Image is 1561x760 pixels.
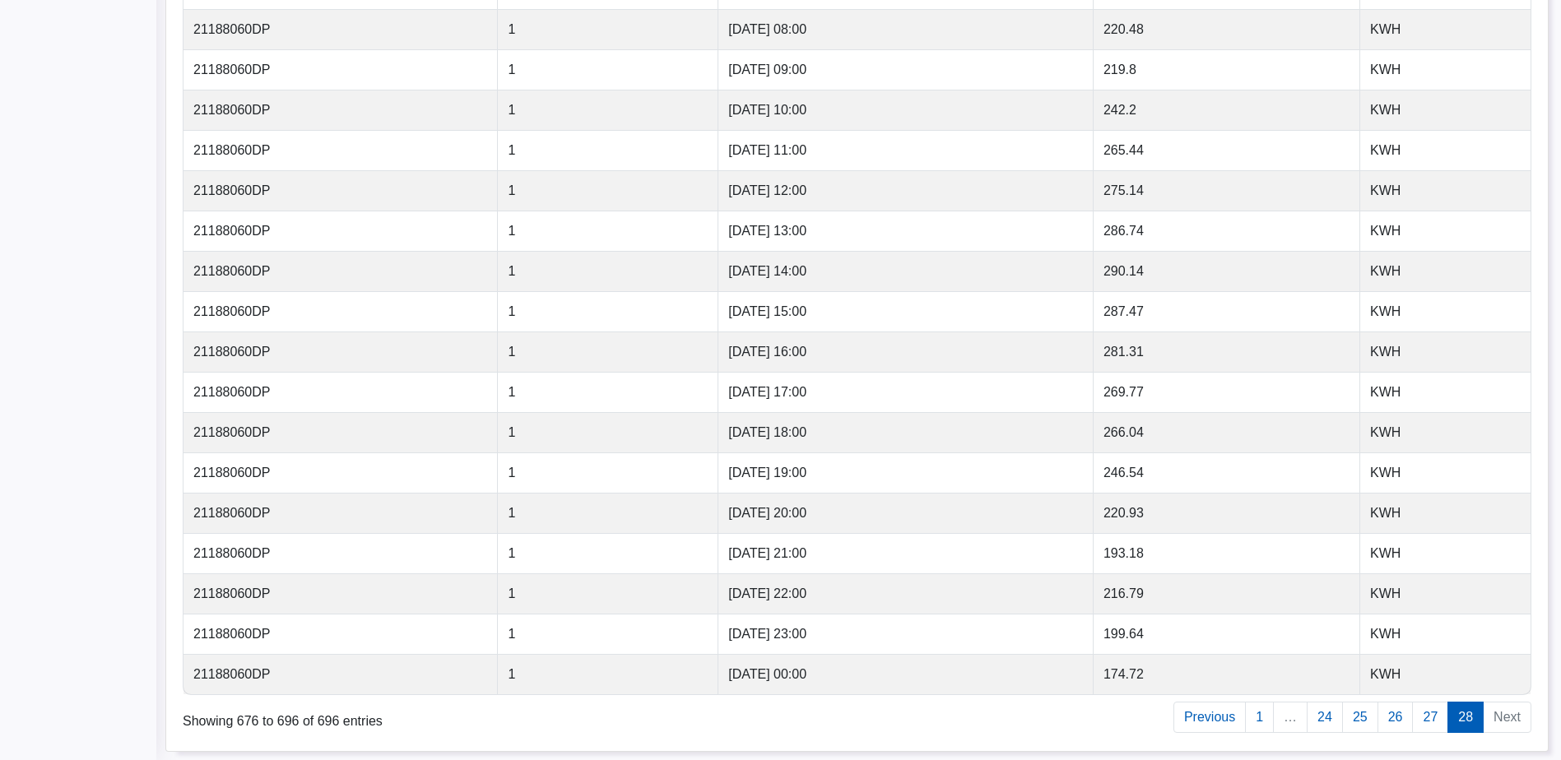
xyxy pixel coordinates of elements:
[183,700,730,731] div: Showing 676 to 696 of 696 entries
[184,372,498,412] td: 21188060DP
[718,251,1094,291] td: [DATE] 14:00
[1094,211,1360,251] td: 286.74
[718,211,1094,251] td: [DATE] 13:00
[1360,412,1531,452] td: KWH
[1360,452,1531,493] td: KWH
[1094,130,1360,170] td: 265.44
[718,291,1094,331] td: [DATE] 15:00
[1094,291,1360,331] td: 287.47
[1360,614,1531,654] td: KWH
[718,412,1094,452] td: [DATE] 18:00
[498,452,718,493] td: 1
[1094,372,1360,412] td: 269.77
[1360,90,1531,130] td: KWH
[1094,614,1360,654] td: 199.64
[498,412,718,452] td: 1
[498,493,718,533] td: 1
[718,170,1094,211] td: [DATE] 12:00
[184,211,498,251] td: 21188060DP
[184,130,498,170] td: 21188060DP
[184,9,498,49] td: 21188060DP
[1307,702,1343,733] a: 24
[1360,654,1531,694] td: KWH
[1360,251,1531,291] td: KWH
[718,372,1094,412] td: [DATE] 17:00
[498,9,718,49] td: 1
[1447,702,1484,733] a: 28
[184,331,498,372] td: 21188060DP
[718,130,1094,170] td: [DATE] 11:00
[1094,170,1360,211] td: 275.14
[718,493,1094,533] td: [DATE] 20:00
[184,573,498,614] td: 21188060DP
[1360,573,1531,614] td: KWH
[1094,412,1360,452] td: 266.04
[498,372,718,412] td: 1
[498,291,718,331] td: 1
[498,130,718,170] td: 1
[718,331,1094,372] td: [DATE] 16:00
[184,291,498,331] td: 21188060DP
[1360,372,1531,412] td: KWH
[498,211,718,251] td: 1
[1360,9,1531,49] td: KWH
[498,49,718,90] td: 1
[1360,533,1531,573] td: KWH
[1094,90,1360,130] td: 242.2
[498,170,718,211] td: 1
[498,654,718,694] td: 1
[184,654,498,694] td: 21188060DP
[1173,702,1246,733] a: Previous
[1360,49,1531,90] td: KWH
[1360,130,1531,170] td: KWH
[1360,291,1531,331] td: KWH
[498,331,718,372] td: 1
[1412,702,1448,733] a: 27
[1360,331,1531,372] td: KWH
[184,533,498,573] td: 21188060DP
[1360,170,1531,211] td: KWH
[718,654,1094,694] td: [DATE] 00:00
[498,251,718,291] td: 1
[498,614,718,654] td: 1
[718,614,1094,654] td: [DATE] 23:00
[1094,331,1360,372] td: 281.31
[1094,9,1360,49] td: 220.48
[718,452,1094,493] td: [DATE] 19:00
[1094,533,1360,573] td: 193.18
[184,90,498,130] td: 21188060DP
[184,412,498,452] td: 21188060DP
[1377,702,1414,733] a: 26
[718,533,1094,573] td: [DATE] 21:00
[1094,452,1360,493] td: 246.54
[184,170,498,211] td: 21188060DP
[718,573,1094,614] td: [DATE] 22:00
[1094,251,1360,291] td: 290.14
[184,251,498,291] td: 21188060DP
[1094,49,1360,90] td: 219.8
[184,614,498,654] td: 21188060DP
[1094,654,1360,694] td: 174.72
[1094,493,1360,533] td: 220.93
[498,533,718,573] td: 1
[1342,702,1378,733] a: 25
[1360,211,1531,251] td: KWH
[1245,702,1274,733] a: 1
[718,90,1094,130] td: [DATE] 10:00
[184,493,498,533] td: 21188060DP
[718,9,1094,49] td: [DATE] 08:00
[1360,493,1531,533] td: KWH
[718,49,1094,90] td: [DATE] 09:00
[1094,573,1360,614] td: 216.79
[498,573,718,614] td: 1
[184,452,498,493] td: 21188060DP
[498,90,718,130] td: 1
[184,49,498,90] td: 21188060DP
